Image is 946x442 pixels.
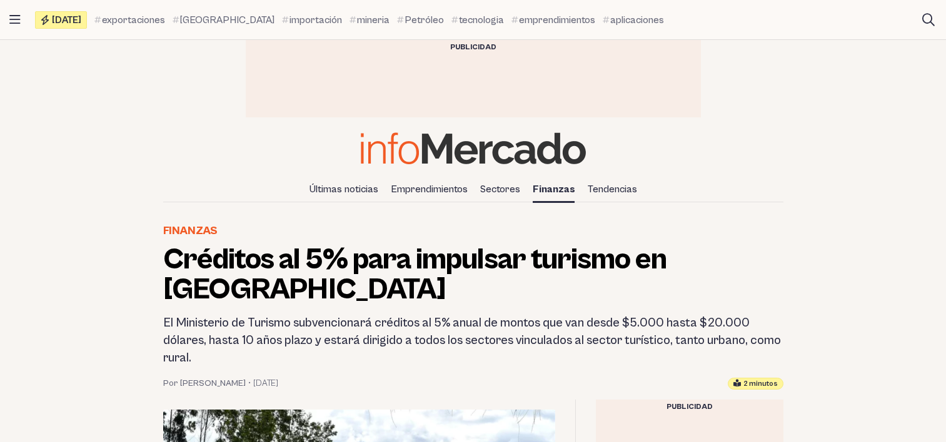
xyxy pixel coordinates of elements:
span: emprendimientos [519,12,595,27]
a: emprendimientos [511,12,595,27]
a: tecnologia [451,12,504,27]
a: [GEOGRAPHIC_DATA] [173,12,274,27]
a: Petróleo [397,12,444,27]
div: Tiempo estimado de lectura: 2 minutos [728,378,783,390]
a: Por [PERSON_NAME] [163,377,246,390]
span: • [248,377,251,390]
span: aplicaciones [610,12,664,27]
img: Infomercado Ecuador logo [361,132,586,164]
a: Tendencias [583,179,642,200]
a: importación [282,12,342,27]
span: mineria [357,12,390,27]
div: Publicidad [246,40,701,55]
a: aplicaciones [603,12,664,27]
span: [DATE] [52,15,81,25]
time: 5 enero, 2023 06:22 [253,377,278,390]
span: [GEOGRAPHIC_DATA] [180,12,274,27]
span: Petróleo [405,12,444,27]
span: tecnologia [459,12,504,27]
a: Emprendimientos [386,179,473,200]
a: exportaciones [94,12,165,27]
a: Últimas noticias [304,179,383,200]
a: Sectores [475,179,525,200]
iframe: Advertisement [246,58,701,114]
a: mineria [350,12,390,27]
h1: Créditos al 5% para impulsar turismo en [GEOGRAPHIC_DATA] [163,245,783,305]
h2: El Ministerio de Turismo subvencionará créditos al 5% anual de montos que van desde $5.000 hasta ... [163,315,783,367]
a: Finanzas [528,179,580,200]
span: importación [289,12,342,27]
div: Publicidad [596,400,783,415]
span: exportaciones [102,12,165,27]
a: Finanzas [163,222,218,240]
